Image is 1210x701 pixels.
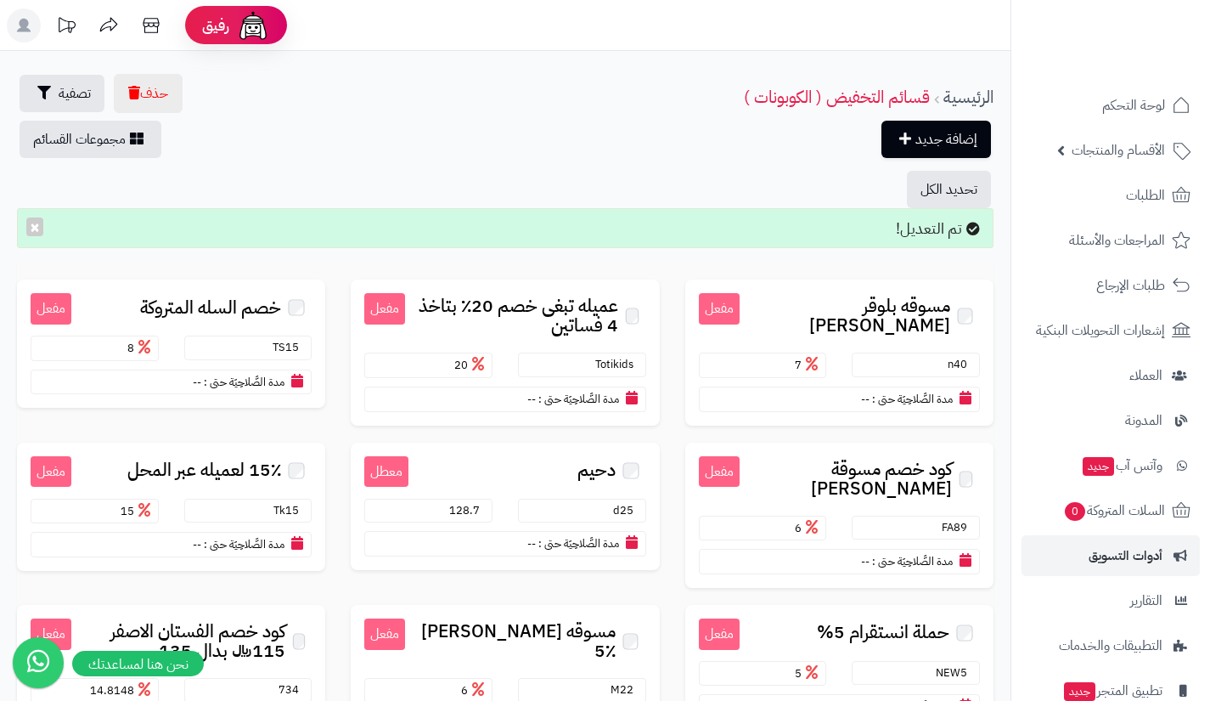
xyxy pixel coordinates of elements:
[31,293,71,325] small: مفعل
[1095,46,1194,82] img: logo-2.png
[527,391,536,407] span: --
[527,535,536,551] span: --
[1021,490,1200,531] a: السلات المتروكة0
[140,298,281,318] span: خصم السله المتروكة
[193,536,201,552] span: --
[1072,139,1165,162] span: الأقسام والمنتجات
[740,297,951,336] span: مسوقه بلوقر [PERSON_NAME]
[1021,175,1200,216] a: الطلبات
[943,84,993,110] a: الرئيسية
[817,623,949,642] span: حملة انستقرام 5%
[1021,445,1200,486] a: وآتس آبجديد
[236,8,270,42] img: ai-face.png
[1129,364,1162,387] span: العملاء
[279,681,307,698] small: 734
[454,357,488,373] span: 20
[1063,499,1165,523] span: السلات المتروكة
[1083,457,1114,476] span: جديد
[538,391,619,407] small: مدة الصَّلاحِيَة حتى :
[1021,625,1200,666] a: التطبيقات والخدمات
[31,619,71,650] small: مفعل
[699,456,740,488] small: مفعل
[744,84,930,110] a: قسائم التخفيض ( الكوبونات )
[204,374,284,390] small: مدة الصَّلاحِيَة حتى :
[795,520,822,536] span: 6
[1089,544,1162,568] span: أدوات التسويق
[699,293,740,325] small: مفعل
[1021,535,1200,576] a: أدوات التسويق
[699,619,740,650] small: مفعل
[1021,310,1200,351] a: إشعارات التحويلات البنكية
[1036,319,1165,342] span: إشعارات التحويلات البنكية
[1021,400,1200,441] a: المدونة
[202,15,229,36] span: رفيق
[538,535,619,551] small: مدة الصَّلاحِيَة حتى :
[1125,409,1162,432] span: المدونة
[449,502,488,518] span: 128.7
[795,357,822,373] span: 7
[1021,580,1200,621] a: التقارير
[942,519,976,535] small: FA89
[1096,274,1165,297] span: طلبات الإرجاع
[127,461,281,480] span: 15٪ لعميله عبر المحل
[685,280,993,425] a: مفعل مسوقه بلوقر [PERSON_NAME] n40 7 مدة الصَّلاحِيَة حتى : --
[1069,229,1165,252] span: المراجعات والأسئلة
[31,456,71,488] small: مفعل
[613,502,642,518] small: d25
[1065,502,1085,521] span: 0
[59,83,91,104] span: تصفية
[1130,589,1162,613] span: التقارير
[907,171,991,208] button: تحديد الكل
[1021,85,1200,126] a: لوحة التحكم
[948,356,976,372] small: n40
[461,682,488,698] span: 6
[364,293,405,325] small: مفعل
[17,208,993,249] div: تم التعديل!
[1102,93,1165,117] span: لوحة التحكم
[71,622,285,661] span: كود خصم الفستان الاصفر 115﷼ بدال 135
[1064,682,1095,701] span: جديد
[405,622,616,661] span: مسوقه [PERSON_NAME] 5٪
[1021,355,1200,396] a: العملاء
[1059,634,1162,658] span: التطبيقات والخدمات
[861,391,870,407] span: --
[881,121,991,158] a: إضافة جديد
[121,503,155,519] span: 15
[872,553,953,569] small: مدة الصَّلاحِيَة حتى :
[20,75,104,112] button: تصفية
[1081,454,1162,478] span: وآتس آب
[351,280,659,425] a: مفعل عميله تبغى خصم 20٪ بتاخذ 4 فساتين Totikids 20 مدة الصَّلاحِيَة حتى : --
[90,682,155,698] span: 14.8148
[872,391,953,407] small: مدة الصَّلاحِيَة حتى :
[577,461,616,480] span: دحيم
[127,340,155,356] span: 8
[740,460,952,499] span: كود خصم مسوقة [PERSON_NAME]
[193,374,201,390] span: --
[26,218,43,236] button: ×
[685,443,993,588] a: مفعل كود خصم مسوقة [PERSON_NAME] FA89 6 مدة الصَّلاحِيَة حتى : --
[611,681,642,698] small: M22
[795,665,822,681] span: 5
[1021,265,1200,306] a: طلبات الإرجاع
[20,121,161,158] a: مجموعات القسائم
[861,553,870,569] span: --
[364,619,405,650] small: مفعل
[1021,220,1200,261] a: المراجعات والأسئلة
[204,536,284,552] small: مدة الصَّلاحِيَة حتى :
[1126,184,1165,207] span: الطلبات
[351,443,659,570] a: معطل دحيم d25 128.7 مدة الصَّلاحِيَة حتى : --
[17,443,325,571] a: مفعل 15٪ لعميله عبر المحل Tk15 15 مدة الصَّلاحِيَة حتى : --
[17,280,325,408] a: مفعل خصم السله المتروكة TS15 8 مدة الصَّلاحِيَة حتى : --
[273,502,307,518] small: Tk15
[595,356,642,372] small: Totikids
[364,456,408,488] small: معطل
[114,74,183,113] button: حذف
[405,297,617,336] span: عميله تبغى خصم 20٪ بتاخذ 4 فساتين
[45,8,87,47] a: تحديثات المنصة
[936,664,976,681] small: NEW5
[273,339,307,355] small: TS15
